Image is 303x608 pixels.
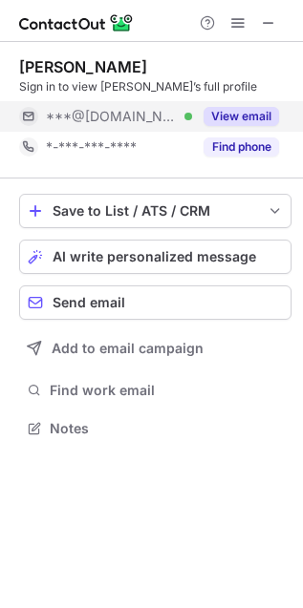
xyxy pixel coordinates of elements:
[52,341,204,356] span: Add to email campaign
[53,295,125,310] span: Send email
[53,249,256,264] span: AI write personalized message
[19,331,292,366] button: Add to email campaign
[204,107,279,126] button: Reveal Button
[204,137,279,157] button: Reveal Button
[46,108,178,125] span: ***@[DOMAIN_NAME]
[19,78,292,95] div: Sign in to view [PERSON_NAME]’s full profile
[19,377,292,404] button: Find work email
[19,285,292,320] button: Send email
[19,194,292,228] button: save-profile-one-click
[19,11,134,34] img: ContactOut v5.3.10
[53,203,258,219] div: Save to List / ATS / CRM
[19,240,292,274] button: AI write personalized message
[50,382,284,399] span: Find work email
[19,57,147,76] div: [PERSON_NAME]
[50,420,284,437] span: Notes
[19,415,292,442] button: Notes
